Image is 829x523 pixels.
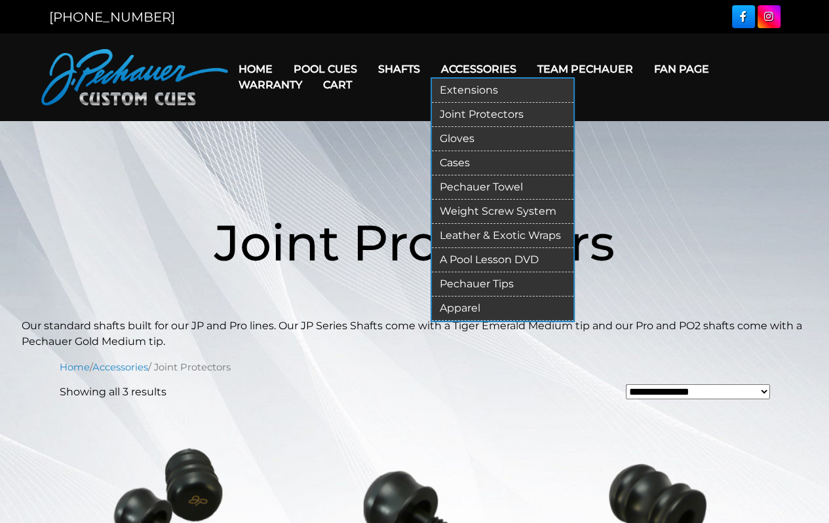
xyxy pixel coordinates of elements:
[432,151,573,175] a: Cases
[432,127,573,151] a: Gloves
[432,200,573,224] a: Weight Screw System
[214,212,615,273] span: Joint Protectors
[432,248,573,272] a: A Pool Lesson DVD
[228,52,283,86] a: Home
[60,384,166,400] p: Showing all 3 results
[432,224,573,248] a: Leather & Exotic Wraps
[527,52,644,86] a: Team Pechauer
[626,384,770,399] select: Shop order
[228,68,313,101] a: Warranty
[432,103,573,127] a: Joint Protectors
[431,52,527,86] a: Accessories
[92,361,148,373] a: Accessories
[432,79,573,103] a: Extensions
[368,52,431,86] a: Shafts
[283,52,368,86] a: Pool Cues
[432,175,573,200] a: Pechauer Towel
[432,297,573,321] a: Apparel
[22,318,808,350] p: Our standard shafts built for our JP and Pro lines. Our JP Series Shafts come with a Tiger Emeral...
[432,272,573,297] a: Pechauer Tips
[60,360,770,374] nav: Breadcrumb
[644,52,720,86] a: Fan Page
[49,9,175,25] a: [PHONE_NUMBER]
[313,68,362,101] a: Cart
[41,49,228,105] img: Pechauer Custom Cues
[60,361,90,373] a: Home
